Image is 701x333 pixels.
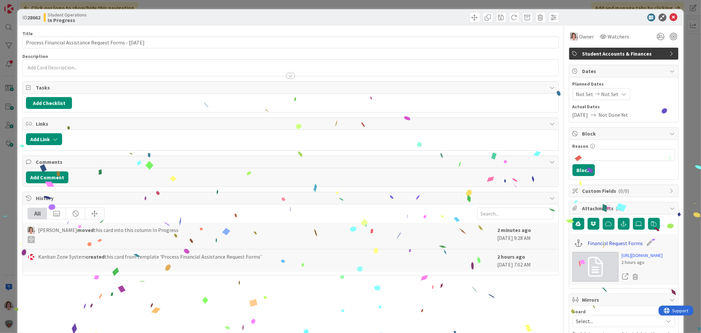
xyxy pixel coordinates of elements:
span: Links [36,120,546,128]
div: All [28,208,47,219]
span: Student Operations [48,12,87,17]
span: [DATE] [572,111,588,119]
span: ( 1 ) [616,205,622,212]
b: In Progress [48,17,87,23]
span: Student Accounts & Finances [582,50,666,58]
span: Tasks [36,84,546,91]
img: EW [28,227,35,234]
span: Not Set [601,90,619,98]
span: Board [572,309,586,314]
span: Planned Dates [572,81,675,88]
b: 28662 [27,14,40,21]
span: History [36,194,546,202]
b: 2 hours ago [498,253,526,260]
span: Select... [576,317,660,326]
span: Not Set [576,90,594,98]
img: EW [570,33,578,40]
div: [DATE] 9:28 AM [498,226,553,246]
span: Support [14,1,30,9]
span: Owner [579,33,594,40]
span: Not Done Yet [599,111,628,119]
span: ( 0/0 ) [619,188,629,194]
b: moved [77,227,94,233]
button: Add Comment [26,171,68,183]
a: Open [622,272,629,281]
span: Mirrors [582,296,666,304]
button: Block [572,164,595,176]
b: 2 minutes ago [498,227,531,233]
span: Description [22,53,48,59]
span: ID [22,13,40,21]
b: created [86,253,105,260]
span: Dates [582,67,666,75]
button: Add Link [26,133,62,145]
span: Block [582,130,666,138]
a: [URL][DOMAIN_NAME] [622,252,663,259]
label: Reason [572,143,589,149]
span: Comments [36,158,546,166]
div: 2 hours ago [622,259,663,266]
span: Watchers [608,33,629,40]
input: type card name here... [22,37,558,48]
span: Actual Dates [572,103,675,110]
input: Search... [477,208,553,219]
button: Add Checklist [26,97,72,109]
label: Title [22,31,33,37]
span: Attachments [582,204,666,212]
span: Custom Fields [582,187,666,195]
img: KS [28,253,35,261]
span: Kanban Zone System this card from template 'Process Financial Assistance Request Forms' [38,253,262,261]
div: [DATE] 7:02 AM [498,253,553,269]
a: Financial Request Forms [588,239,643,247]
span: [PERSON_NAME] this card into this column In Progress [38,226,178,243]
